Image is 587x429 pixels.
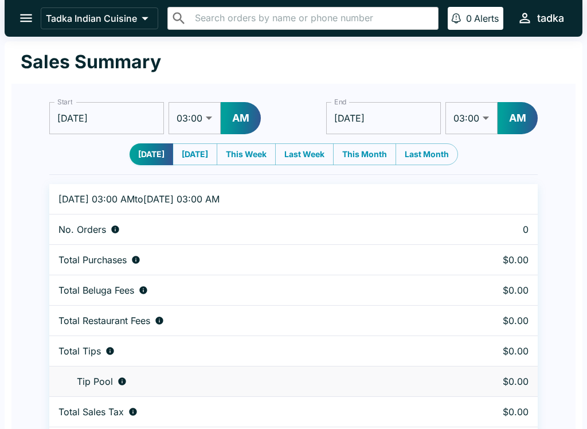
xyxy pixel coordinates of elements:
p: Total Restaurant Fees [58,315,150,326]
button: AM [221,102,261,134]
button: This Week [217,143,276,165]
p: $0.00 [451,406,529,418]
div: Tips unclaimed by a waiter [58,376,432,387]
p: $0.00 [451,284,529,296]
input: Choose date, selected date is Oct 2, 2025 [49,102,164,134]
input: Choose date, selected date is Oct 3, 2025 [326,102,441,134]
p: Total Beluga Fees [58,284,134,296]
label: Start [57,97,72,107]
button: AM [498,102,538,134]
button: This Month [333,143,396,165]
p: $0.00 [451,376,529,387]
h1: Sales Summary [21,50,161,73]
div: Fees paid by diners to Beluga [58,284,432,296]
p: Total Tips [58,345,101,357]
p: Alerts [474,13,499,24]
p: Tip Pool [77,376,113,387]
p: $0.00 [451,315,529,326]
input: Search orders by name or phone number [191,10,433,26]
p: [DATE] 03:00 AM to [DATE] 03:00 AM [58,193,432,205]
p: Tadka Indian Cuisine [46,13,137,24]
div: tadka [537,11,564,25]
div: Combined individual and pooled tips [58,345,432,357]
p: $0.00 [451,254,529,266]
p: 0 [466,13,472,24]
div: Number of orders placed [58,224,432,235]
p: $0.00 [451,345,529,357]
button: [DATE] [130,143,173,165]
div: Aggregate order subtotals [58,254,432,266]
p: Total Purchases [58,254,127,266]
button: tadka [512,6,569,30]
p: 0 [451,224,529,235]
button: open drawer [11,3,41,33]
button: [DATE] [173,143,217,165]
button: Last Month [396,143,458,165]
p: No. Orders [58,224,106,235]
div: Fees paid by diners to restaurant [58,315,432,326]
div: Sales tax paid by diners [58,406,432,418]
p: Total Sales Tax [58,406,124,418]
button: Tadka Indian Cuisine [41,7,158,29]
button: Last Week [275,143,334,165]
label: End [334,97,347,107]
